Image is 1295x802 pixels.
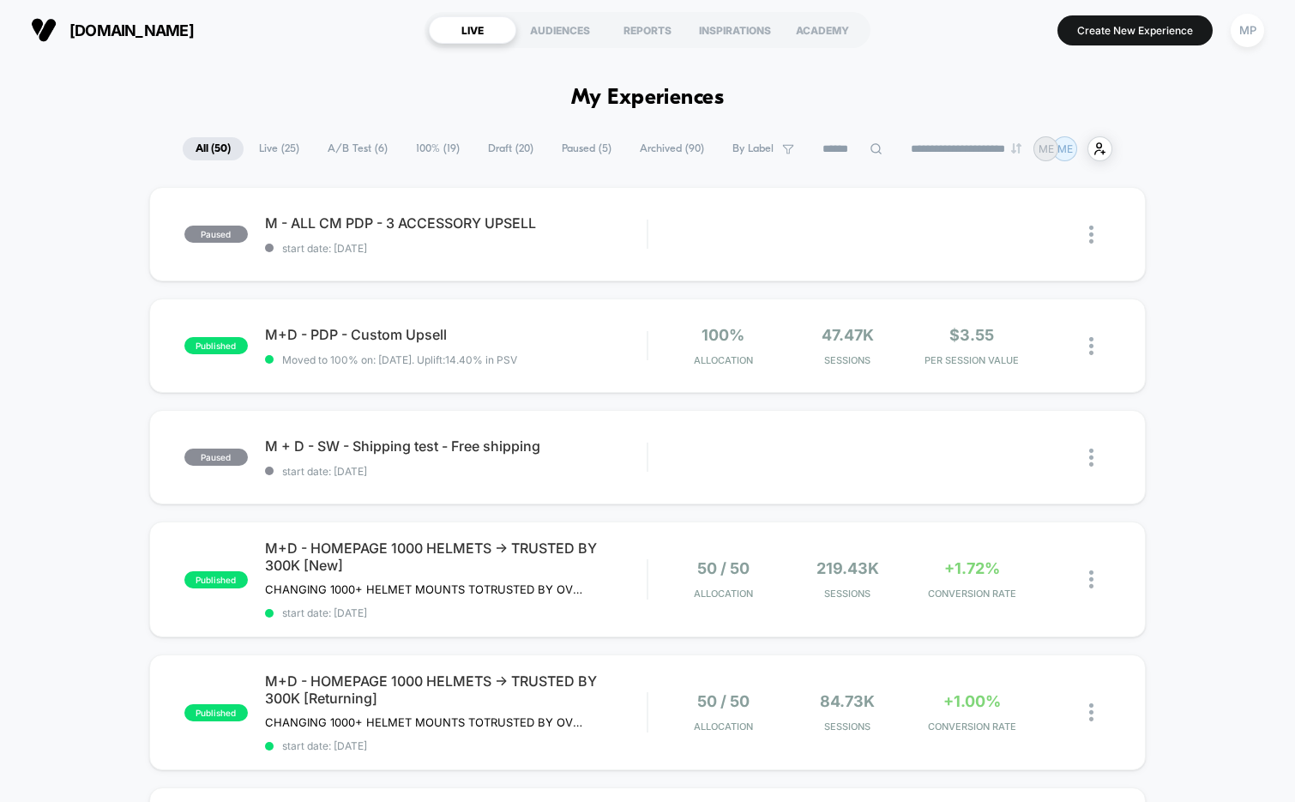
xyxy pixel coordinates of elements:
p: ME [1039,142,1054,155]
span: Sessions [790,354,906,366]
span: Archived ( 90 ) [627,137,717,160]
span: 84.73k [820,692,875,710]
span: All ( 50 ) [183,137,244,160]
span: +1.00% [943,692,1001,710]
span: Draft ( 20 ) [475,137,546,160]
img: close [1089,449,1093,467]
span: CONVERSION RATE [914,588,1030,600]
div: INSPIRATIONS [691,16,779,44]
span: $3.55 [949,326,994,344]
img: close [1089,226,1093,244]
span: Moved to 100% on: [DATE] . Uplift: 14.40% in PSV [282,353,517,366]
h1: My Experiences [571,86,725,111]
span: 47.47k [822,326,874,344]
span: CHANGING 1000+ HELMET MOUNTS TOTRUSTED BY OVER 300,000 RIDERS ON HOMEPAGE DESKTOP AND MOBILE [265,582,583,596]
span: start date: [DATE] [265,465,647,478]
button: [DOMAIN_NAME] [26,16,199,44]
span: Sessions [790,588,906,600]
span: Sessions [790,721,906,733]
button: Create New Experience [1057,15,1213,45]
span: M+D - HOMEPAGE 1000 HELMETS -> TRUSTED BY 300K [New] [265,540,647,574]
p: ME [1057,142,1073,155]
span: paused [184,226,248,243]
button: MP [1226,13,1269,48]
img: close [1089,337,1093,355]
img: Visually logo [31,17,57,43]
span: Allocation [694,588,753,600]
span: published [184,704,248,721]
span: CHANGING 1000+ HELMET MOUNTS TOTRUSTED BY OVER 300,000 RIDERS ON HOMEPAGE DESKTOP AND MOBILERETUR... [265,715,583,729]
span: start date: [DATE] [265,739,647,752]
span: published [184,337,248,354]
span: published [184,571,248,588]
span: start date: [DATE] [265,242,647,255]
span: 50 / 50 [697,692,750,710]
span: start date: [DATE] [265,606,647,619]
span: By Label [732,142,774,155]
div: REPORTS [604,16,691,44]
div: AUDIENCES [516,16,604,44]
span: M+D - HOMEPAGE 1000 HELMETS -> TRUSTED BY 300K [Returning] [265,672,647,707]
span: Allocation [694,721,753,733]
span: +1.72% [944,559,1000,577]
span: 50 / 50 [697,559,750,577]
div: LIVE [429,16,516,44]
span: 219.43k [816,559,879,577]
span: A/B Test ( 6 ) [315,137,401,160]
span: PER SESSION VALUE [914,354,1030,366]
span: paused [184,449,248,466]
img: close [1089,703,1093,721]
div: MP [1231,14,1264,47]
img: close [1089,570,1093,588]
img: end [1011,143,1021,154]
span: CONVERSION RATE [914,721,1030,733]
span: Paused ( 5 ) [549,137,624,160]
span: M + D - SW - Shipping test - Free shipping [265,437,647,455]
span: Allocation [694,354,753,366]
span: Live ( 25 ) [246,137,312,160]
span: 100% ( 19 ) [403,137,473,160]
div: ACADEMY [779,16,866,44]
span: M - ALL CM PDP - 3 ACCESSORY UPSELL [265,214,647,232]
span: [DOMAIN_NAME] [69,21,194,39]
span: 100% [702,326,744,344]
span: M+D - PDP - Custom Upsell [265,326,647,343]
